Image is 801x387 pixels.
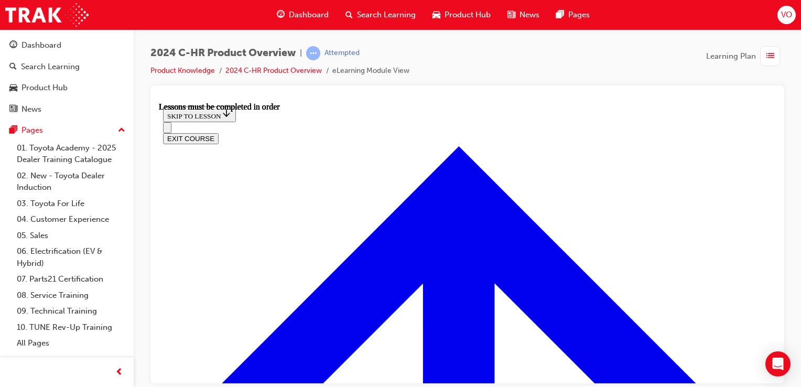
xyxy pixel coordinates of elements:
span: SKIP TO LESSON [8,10,73,18]
button: Open navigation menu [4,20,13,31]
a: 07. Parts21 Certification [13,271,129,287]
span: guage-icon [9,41,17,50]
a: news-iconNews [499,4,548,26]
span: car-icon [432,8,440,21]
span: 2024 C-HR Product Overview [150,47,296,59]
button: Pages [4,121,129,140]
button: VO [777,6,796,24]
a: Search Learning [4,57,129,77]
span: Dashboard [289,9,329,21]
a: 01. Toyota Academy - 2025 Dealer Training Catalogue [13,140,129,168]
a: 04. Customer Experience [13,211,129,228]
div: Pages [21,124,43,136]
span: pages-icon [9,126,17,135]
span: | [300,47,302,59]
button: EXIT COURSE [4,31,60,42]
li: eLearning Module View [332,65,409,77]
a: 09. Technical Training [13,303,129,319]
div: Attempted [324,48,360,58]
a: Product Hub [4,78,129,98]
a: 03. Toyota For Life [13,196,129,212]
span: search-icon [345,8,353,21]
nav: Navigation menu [4,20,613,42]
button: SKIP TO LESSON [4,4,77,20]
span: VO [781,9,792,21]
a: search-iconSearch Learning [337,4,424,26]
a: 10. TUNE Rev-Up Training [13,319,129,336]
span: Search Learning [357,9,416,21]
div: Product Hub [21,82,68,94]
div: Open Intercom Messenger [765,351,791,377]
button: Learning Plan [706,46,784,66]
a: Product Knowledge [150,66,215,75]
div: News [21,103,41,115]
a: car-iconProduct Hub [424,4,499,26]
div: Search Learning [21,61,80,73]
span: search-icon [9,62,17,72]
a: 06. Electrification (EV & Hybrid) [13,243,129,271]
a: 08. Service Training [13,287,129,304]
a: News [4,100,129,119]
button: DashboardSearch LearningProduct HubNews [4,34,129,121]
span: pages-icon [556,8,564,21]
span: car-icon [9,83,17,93]
a: 02. New - Toyota Dealer Induction [13,168,129,196]
span: news-icon [507,8,515,21]
a: 2024 C-HR Product Overview [225,66,322,75]
span: up-icon [118,124,125,137]
span: News [519,9,539,21]
img: Trak [5,3,89,27]
span: prev-icon [115,366,123,379]
span: Learning Plan [706,50,756,62]
a: 05. Sales [13,228,129,244]
a: pages-iconPages [548,4,598,26]
span: list-icon [766,50,774,63]
a: All Pages [13,335,129,351]
div: Dashboard [21,39,61,51]
a: Dashboard [4,36,129,55]
span: guage-icon [277,8,285,21]
span: Product Hub [445,9,491,21]
span: learningRecordVerb_ATTEMPT-icon [306,46,320,60]
span: news-icon [9,105,17,114]
a: guage-iconDashboard [268,4,337,26]
span: Pages [568,9,590,21]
